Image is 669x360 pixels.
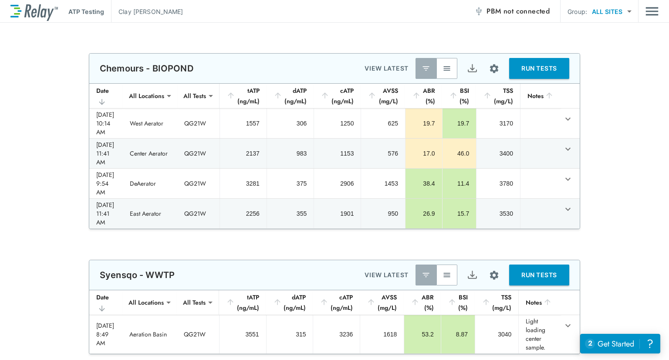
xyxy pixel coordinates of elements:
[274,330,306,339] div: 315
[368,85,398,106] div: AVSS (mg/L)
[89,290,580,354] table: sticky table
[561,318,575,333] button: expand row
[123,139,177,168] td: Center Aerator
[503,6,550,16] span: not connected
[118,7,183,16] p: Clay [PERSON_NAME]
[483,57,506,80] button: Site setup
[274,85,307,106] div: dATP (ng/mL)
[226,292,259,313] div: tATP (ng/mL)
[527,91,554,101] div: Notes
[123,199,177,228] td: East Aerator
[321,209,354,218] div: 1901
[177,199,220,228] td: QG21W
[177,169,220,198] td: QG21W
[471,3,553,20] button: PBM not connected
[321,149,354,158] div: 1153
[96,170,116,197] div: [DATE] 9:54 AM
[526,297,554,308] div: Notes
[320,292,353,313] div: cATP (ng/mL)
[227,179,260,188] div: 3281
[467,63,478,74] img: Export Icon
[123,169,177,198] td: DeAerator
[321,85,354,106] div: cATP (ng/mL)
[274,119,307,128] div: 306
[411,330,433,339] div: 53.2
[422,271,430,279] img: Latest
[365,270,409,280] p: VIEW LATEST
[177,315,219,353] td: QG21W
[483,149,513,158] div: 3400
[274,149,307,158] div: 983
[489,270,500,281] img: Settings Icon
[483,119,513,128] div: 3170
[482,292,511,313] div: TSS (mg/L)
[462,265,483,285] button: Export
[177,139,220,168] td: QG21W
[368,119,398,128] div: 625
[483,264,506,287] button: Site setup
[89,290,122,315] th: Date
[274,209,307,218] div: 355
[462,58,483,79] button: Export
[227,209,260,218] div: 2256
[365,63,409,74] p: VIEW LATEST
[368,149,398,158] div: 576
[645,3,659,20] button: Main menu
[561,112,575,126] button: expand row
[482,330,511,339] div: 3040
[226,330,259,339] div: 3551
[100,63,193,74] p: Chemours - BIOPOND
[449,179,470,188] div: 11.4
[580,334,660,353] iframe: Resource center
[568,7,587,16] p: Group:
[273,292,306,313] div: dATP (ng/mL)
[449,209,470,218] div: 15.7
[177,294,212,311] div: All Tests
[645,3,659,20] img: Drawer Icon
[443,271,451,279] img: View All
[68,7,104,16] p: ATP Testing
[177,109,220,138] td: QG21W
[449,149,470,158] div: 46.0
[412,149,435,158] div: 17.0
[411,292,433,313] div: ABR (%)
[449,85,470,106] div: BSI (%)
[412,179,435,188] div: 38.4
[321,119,354,128] div: 1250
[100,270,175,280] p: Syensqo - WWTP
[412,209,435,218] div: 26.9
[10,2,58,21] img: LuminUltra Relay
[422,64,430,73] img: Latest
[561,142,575,156] button: expand row
[487,5,550,17] span: PBM
[518,315,561,353] td: Light loading center sample.
[561,202,575,217] button: expand row
[274,179,307,188] div: 375
[474,7,483,16] img: Offline Icon
[320,330,353,339] div: 3236
[412,119,435,128] div: 19.7
[122,315,177,353] td: Aeration Basin
[368,179,398,188] div: 1453
[443,64,451,73] img: View All
[96,110,116,136] div: [DATE] 10:14 AM
[509,265,569,285] button: RUN TESTS
[412,85,435,106] div: ABR (%)
[509,58,569,79] button: RUN TESTS
[449,119,470,128] div: 19.7
[321,179,354,188] div: 2906
[467,270,478,281] img: Export Icon
[123,109,177,138] td: West Aerator
[227,149,260,158] div: 2137
[561,172,575,187] button: expand row
[89,84,580,229] table: sticky table
[448,330,468,339] div: 8.87
[227,119,260,128] div: 1557
[123,87,170,105] div: All Locations
[367,330,397,339] div: 1618
[367,292,397,313] div: AVSS (mg/L)
[96,140,116,166] div: [DATE] 11:41 AM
